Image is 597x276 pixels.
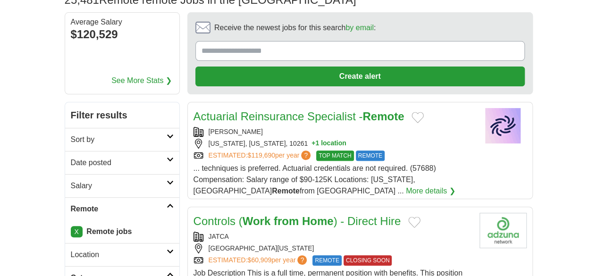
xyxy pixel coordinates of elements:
[195,67,525,86] button: Create alert
[408,217,420,228] button: Add to favorite jobs
[362,110,404,123] strong: Remote
[111,75,172,86] a: See More Stats ❯
[274,215,299,227] strong: from
[301,151,311,160] span: ?
[71,26,174,43] div: $120,529
[193,127,472,137] div: [PERSON_NAME]
[272,187,300,195] strong: Remote
[65,174,179,197] a: Salary
[316,151,353,161] span: TOP MATCH
[311,139,315,149] span: +
[345,24,374,32] a: by email
[312,255,341,266] span: REMOTE
[193,215,401,227] a: Controls (Work from Home) - Direct Hire
[65,197,179,220] a: Remote
[356,151,385,161] span: REMOTE
[71,134,167,145] h2: Sort by
[193,139,472,149] div: [US_STATE], [US_STATE], 10261
[479,108,527,143] img: Company logo
[214,22,376,33] span: Receive the newest jobs for this search :
[247,256,271,264] span: $60,909
[479,213,527,248] img: Company logo
[193,243,472,253] div: [GEOGRAPHIC_DATA][US_STATE]
[344,255,392,266] span: CLOSING SOON
[247,151,275,159] span: $119,690
[243,215,271,227] strong: Work
[71,157,167,168] h2: Date posted
[193,164,436,195] span: ... techniques is preferred. Actuarial credentials are not required. (57688) Compensation: Salary...
[209,151,313,161] a: ESTIMATED:$119,690per year?
[86,227,132,235] strong: Remote jobs
[193,232,472,242] div: JATCA
[65,243,179,266] a: Location
[406,185,455,197] a: More details ❯
[412,112,424,123] button: Add to favorite jobs
[71,226,83,237] a: X
[193,110,404,123] a: Actuarial Reinsurance Specialist -Remote
[65,102,179,128] h2: Filter results
[71,249,167,260] h2: Location
[65,128,179,151] a: Sort by
[71,18,174,26] div: Average Salary
[71,203,167,215] h2: Remote
[65,151,179,174] a: Date posted
[311,139,346,149] button: +1 location
[297,255,307,265] span: ?
[71,180,167,192] h2: Salary
[302,215,334,227] strong: Home
[209,255,309,266] a: ESTIMATED:$60,909per year?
